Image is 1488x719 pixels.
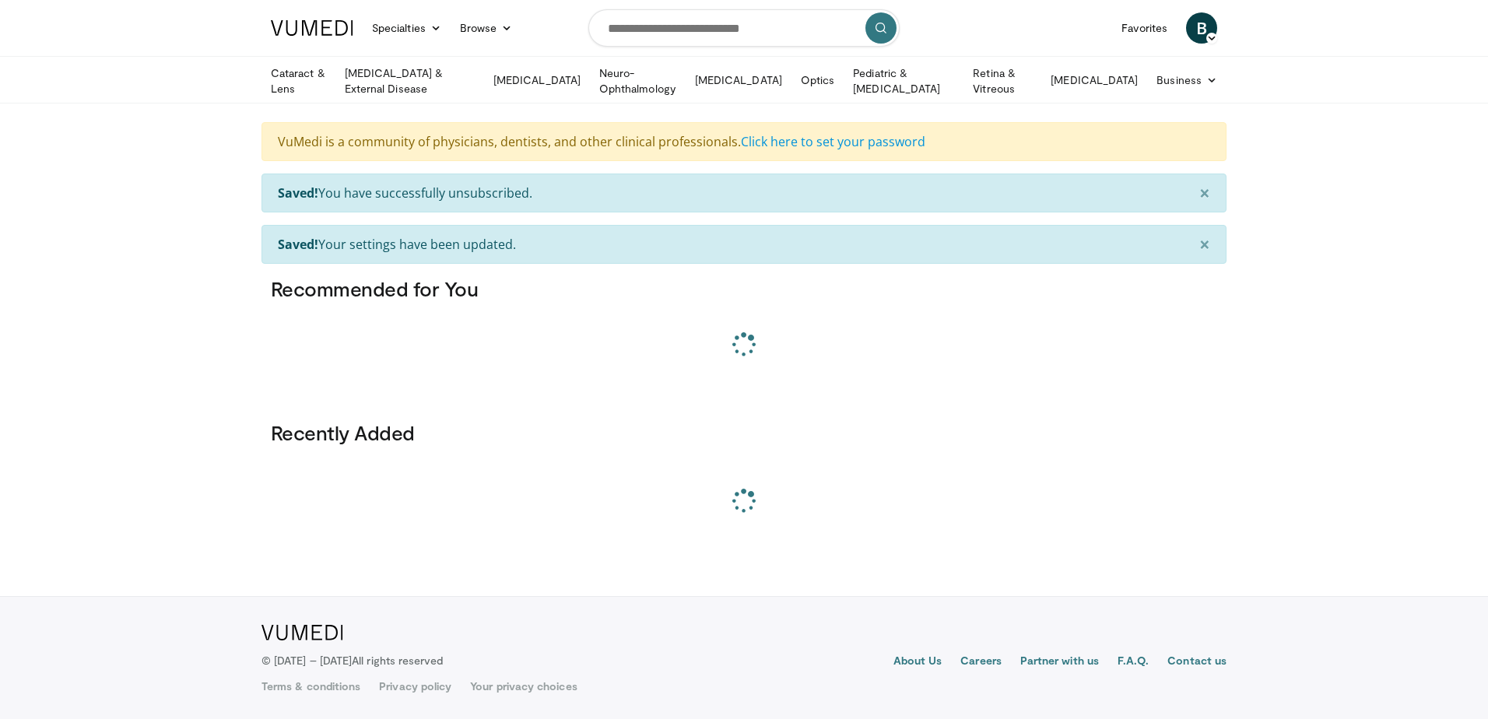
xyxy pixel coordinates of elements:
a: [MEDICAL_DATA] [1041,65,1147,96]
img: VuMedi Logo [271,20,353,36]
img: VuMedi Logo [261,625,343,640]
a: Contact us [1167,653,1227,672]
a: [MEDICAL_DATA] & External Disease [335,65,484,96]
h3: Recently Added [271,420,1217,445]
button: × [1184,174,1226,212]
a: Privacy policy [379,679,451,694]
a: Partner with us [1020,653,1099,672]
a: [MEDICAL_DATA] [686,65,791,96]
a: Business [1147,65,1227,96]
button: × [1184,226,1226,263]
a: Your privacy choices [470,679,577,694]
a: Click here to set your password [741,133,925,150]
a: B [1186,12,1217,44]
a: Cataract & Lens [261,65,335,96]
input: Search topics, interventions [588,9,900,47]
a: Careers [960,653,1002,672]
a: Terms & conditions [261,679,360,694]
h3: Recommended for You [271,276,1217,301]
span: All rights reserved [352,654,443,667]
a: About Us [893,653,942,672]
strong: Saved! [278,184,318,202]
div: Your settings have been updated. [261,225,1227,264]
p: © [DATE] – [DATE] [261,653,444,668]
strong: Saved! [278,236,318,253]
a: Pediatric & [MEDICAL_DATA] [844,65,963,96]
a: Retina & Vitreous [963,65,1041,96]
a: Browse [451,12,522,44]
a: [MEDICAL_DATA] [484,65,590,96]
div: VuMedi is a community of physicians, dentists, and other clinical professionals. [261,122,1227,161]
a: Optics [791,65,844,96]
a: F.A.Q. [1118,653,1149,672]
a: Favorites [1112,12,1177,44]
div: You have successfully unsubscribed. [261,174,1227,212]
a: Specialties [363,12,451,44]
a: Neuro-Ophthalmology [590,65,686,96]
